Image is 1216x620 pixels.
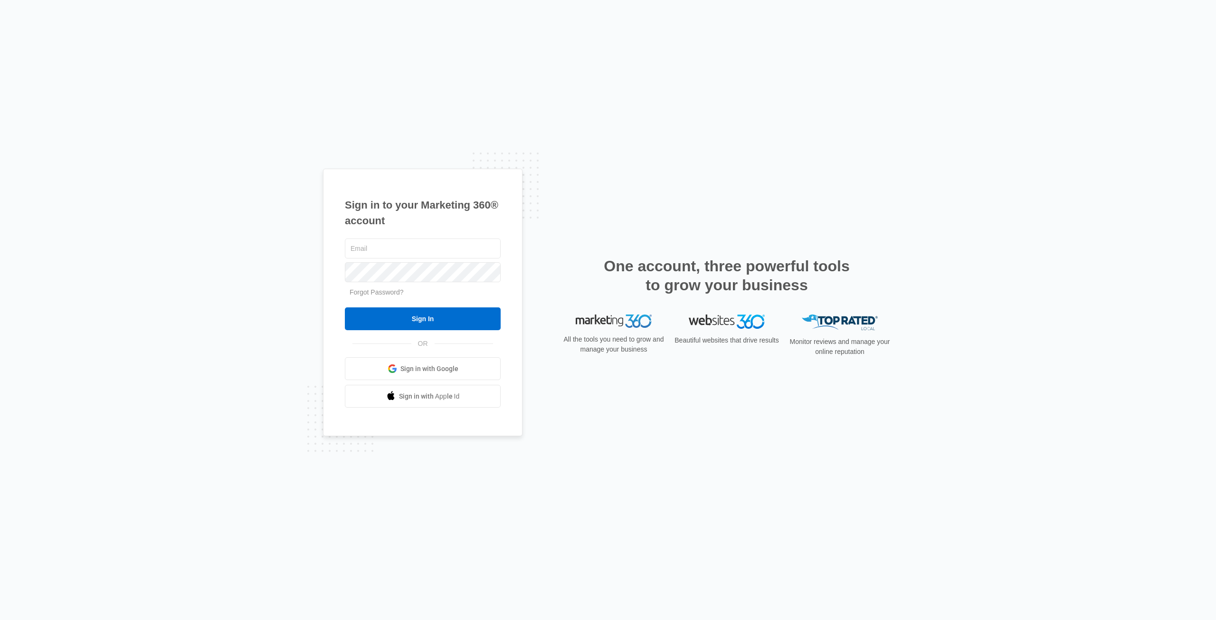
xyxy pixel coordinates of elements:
[345,307,501,330] input: Sign In
[399,391,460,401] span: Sign in with Apple Id
[411,339,435,349] span: OR
[576,315,652,328] img: Marketing 360
[400,364,458,374] span: Sign in with Google
[689,315,765,328] img: Websites 360
[601,257,853,295] h2: One account, three powerful tools to grow your business
[345,238,501,258] input: Email
[350,288,404,296] a: Forgot Password?
[560,334,667,354] p: All the tools you need to grow and manage your business
[345,357,501,380] a: Sign in with Google
[787,337,893,357] p: Monitor reviews and manage your online reputation
[345,385,501,408] a: Sign in with Apple Id
[345,197,501,229] h1: Sign in to your Marketing 360® account
[674,335,780,345] p: Beautiful websites that drive results
[802,315,878,330] img: Top Rated Local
